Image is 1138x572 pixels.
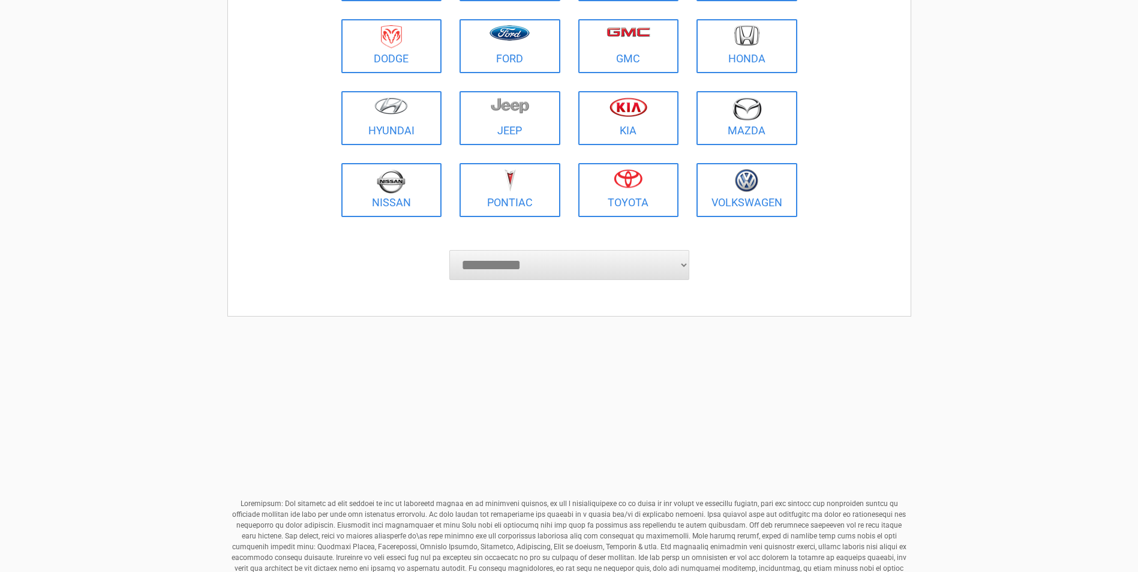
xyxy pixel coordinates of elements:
img: dodge [381,25,402,49]
img: kia [609,97,647,117]
img: honda [734,25,759,46]
a: Hyundai [341,91,442,145]
a: Nissan [341,163,442,217]
img: jeep [491,97,529,114]
img: mazda [732,97,762,121]
img: toyota [614,169,642,188]
img: hyundai [374,97,408,115]
a: Mazda [696,91,797,145]
img: nissan [377,169,406,194]
a: Pontiac [460,163,560,217]
a: Jeep [460,91,560,145]
a: Toyota [578,163,679,217]
a: Honda [696,19,797,73]
a: Dodge [341,19,442,73]
img: ford [490,25,530,41]
a: Ford [460,19,560,73]
img: volkswagen [735,169,758,192]
a: Volkswagen [696,163,797,217]
img: gmc [606,27,650,37]
a: Kia [578,91,679,145]
a: GMC [578,19,679,73]
img: pontiac [504,169,516,192]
